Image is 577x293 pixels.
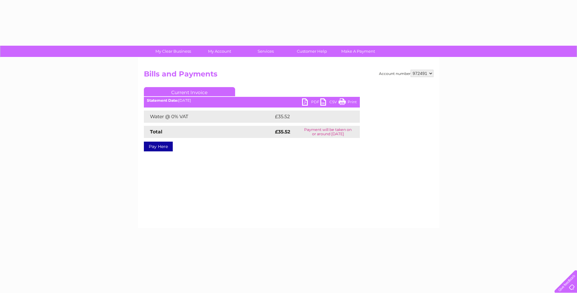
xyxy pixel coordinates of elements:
[275,129,290,135] strong: £35.52
[339,98,357,107] a: Print
[147,98,178,103] b: Statement Date:
[333,46,383,57] a: Make A Payment
[144,70,433,81] h2: Bills and Payments
[296,126,360,138] td: Payment will be taken on or around [DATE]
[287,46,337,57] a: Customer Help
[144,87,235,96] a: Current Invoice
[320,98,339,107] a: CSV
[302,98,320,107] a: PDF
[194,46,245,57] a: My Account
[144,111,273,123] td: Water @ 0% VAT
[148,46,198,57] a: My Clear Business
[379,70,433,77] div: Account number
[144,98,360,103] div: [DATE]
[144,142,173,151] a: Pay Here
[150,129,162,135] strong: Total
[241,46,291,57] a: Services
[273,111,347,123] td: £35.52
